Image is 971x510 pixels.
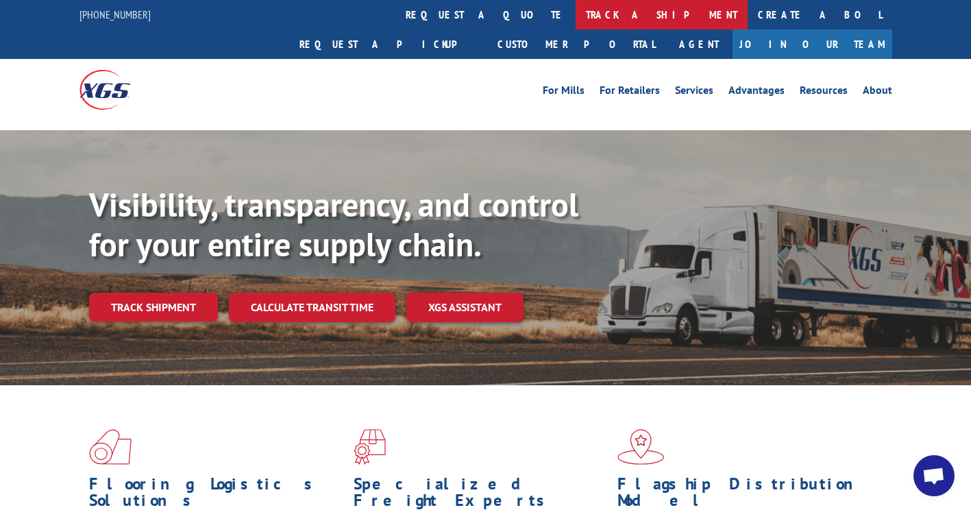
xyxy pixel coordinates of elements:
[229,293,395,322] a: Calculate transit time
[728,85,785,100] a: Advantages
[89,293,218,321] a: Track shipment
[675,85,713,100] a: Services
[406,293,524,322] a: XGS ASSISTANT
[600,85,660,100] a: For Retailers
[354,429,386,465] img: xgs-icon-focused-on-flooring-red
[89,183,578,265] b: Visibility, transparency, and control for your entire supply chain.
[665,29,733,59] a: Agent
[617,429,665,465] img: xgs-icon-flagship-distribution-model-red
[543,85,585,100] a: For Mills
[863,85,892,100] a: About
[89,429,132,465] img: xgs-icon-total-supply-chain-intelligence-red
[79,8,151,21] a: [PHONE_NUMBER]
[289,29,487,59] a: Request a pickup
[487,29,665,59] a: Customer Portal
[913,455,955,496] div: Open chat
[800,85,848,100] a: Resources
[733,29,892,59] a: Join Our Team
